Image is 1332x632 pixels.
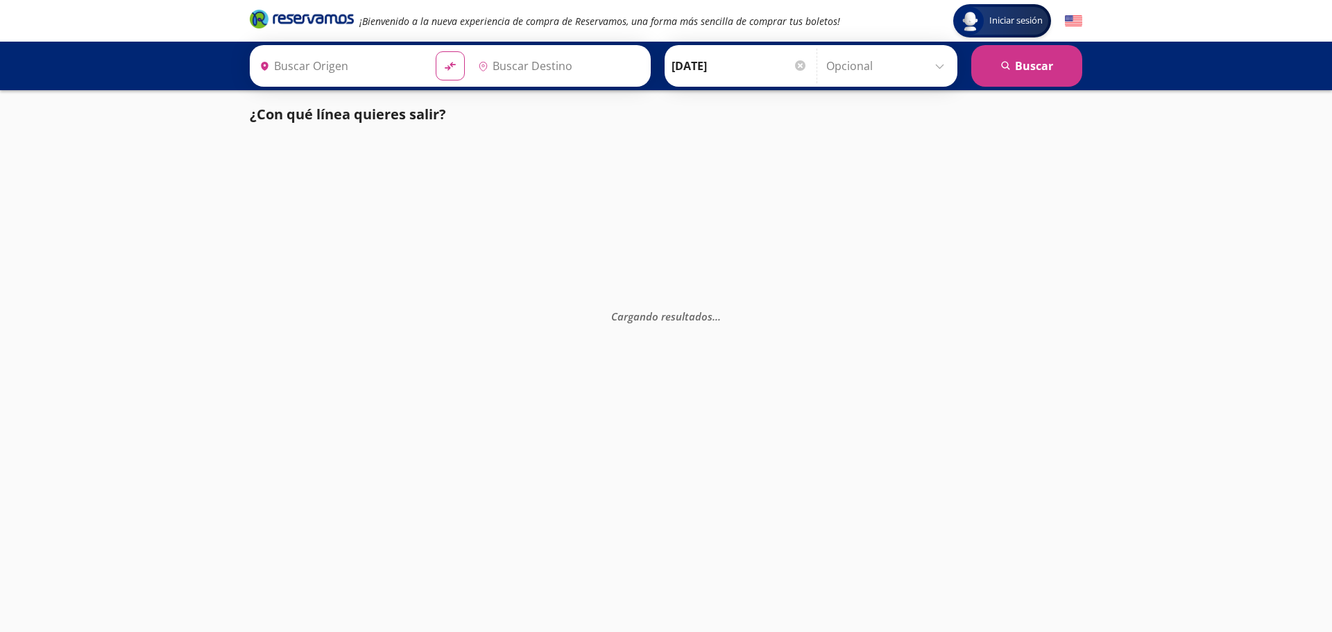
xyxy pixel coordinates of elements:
[359,15,840,28] em: ¡Bienvenido a la nueva experiencia de compra de Reservamos, una forma más sencilla de comprar tus...
[712,309,715,323] span: .
[672,49,808,83] input: Elegir Fecha
[826,49,950,83] input: Opcional
[718,309,721,323] span: .
[984,14,1048,28] span: Iniciar sesión
[254,49,425,83] input: Buscar Origen
[971,45,1082,87] button: Buscar
[250,8,354,33] a: Brand Logo
[250,8,354,29] i: Brand Logo
[715,309,718,323] span: .
[472,49,643,83] input: Buscar Destino
[250,104,446,125] p: ¿Con qué línea quieres salir?
[1065,12,1082,30] button: English
[611,309,721,323] em: Cargando resultados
